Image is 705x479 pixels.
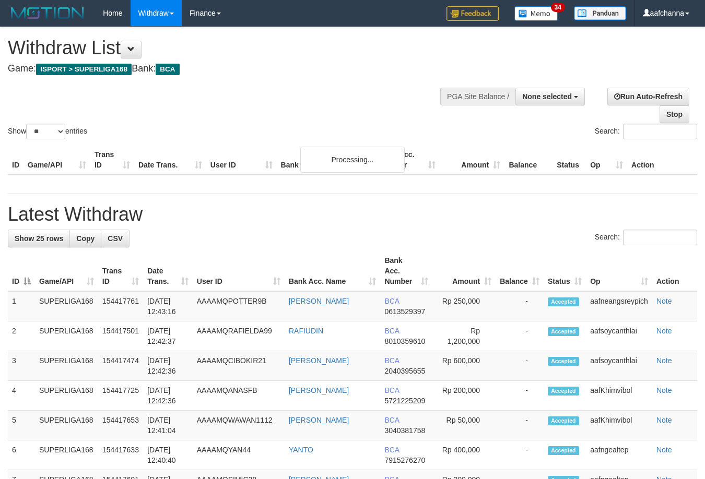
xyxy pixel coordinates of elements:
[108,234,123,243] span: CSV
[595,124,697,139] label: Search:
[8,291,35,321] td: 1
[586,411,652,440] td: aafKhimvibol
[193,440,285,470] td: AAAAMQYAN44
[143,251,193,291] th: Date Trans.: activate to sort column ascending
[522,92,572,101] span: None selected
[8,145,23,175] th: ID
[496,411,544,440] td: -
[660,105,689,123] a: Stop
[384,456,425,464] span: Copy 7915276270 to clipboard
[8,321,35,351] td: 2
[496,321,544,351] td: -
[193,291,285,321] td: AAAAMQPOTTER9B
[8,230,70,247] a: Show 25 rows
[8,351,35,381] td: 3
[8,440,35,470] td: 6
[514,6,558,21] img: Button%20Memo.svg
[627,145,697,175] th: Action
[586,145,627,175] th: Op
[384,397,425,405] span: Copy 5721225209 to clipboard
[285,251,380,291] th: Bank Acc. Name: activate to sort column ascending
[440,88,515,105] div: PGA Site Balance /
[8,124,87,139] label: Show entries
[15,234,63,243] span: Show 25 rows
[69,230,101,247] a: Copy
[548,327,579,336] span: Accepted
[574,6,626,20] img: panduan.png
[384,307,425,316] span: Copy 0613529397 to clipboard
[548,387,579,396] span: Accepted
[289,327,323,335] a: RAFIUDIN
[206,145,277,175] th: User ID
[289,356,349,365] a: [PERSON_NAME]
[496,440,544,470] td: -
[384,367,425,375] span: Copy 2040395655 to clipboard
[375,145,440,175] th: Bank Acc. Number
[193,351,285,381] td: AAAAMQCIBOKIR21
[384,337,425,345] span: Copy 8010359610 to clipboard
[134,145,206,175] th: Date Trans.
[446,6,499,21] img: Feedback.jpg
[656,356,672,365] a: Note
[98,381,143,411] td: 154417725
[300,147,405,173] div: Processing...
[432,291,496,321] td: Rp 250,000
[8,5,87,21] img: MOTION_logo.png
[432,321,496,351] td: Rp 1,200,000
[98,440,143,470] td: 154417633
[384,297,399,305] span: BCA
[384,416,399,424] span: BCA
[8,381,35,411] td: 4
[586,291,652,321] td: aafneangsreypich
[432,251,496,291] th: Amount: activate to sort column ascending
[98,291,143,321] td: 154417761
[548,416,579,425] span: Accepted
[623,230,697,245] input: Search:
[440,145,504,175] th: Amount
[101,230,130,247] a: CSV
[432,351,496,381] td: Rp 600,000
[289,416,349,424] a: [PERSON_NAME]
[586,321,652,351] td: aafsoycanthlai
[193,381,285,411] td: AAAAMQANASFB
[143,411,193,440] td: [DATE] 12:41:04
[193,321,285,351] td: AAAAMQRAFIELDA99
[193,411,285,440] td: AAAAMQWAWAN1112
[656,416,672,424] a: Note
[156,64,179,75] span: BCA
[35,381,98,411] td: SUPERLIGA168
[76,234,95,243] span: Copy
[98,411,143,440] td: 154417653
[8,38,460,58] h1: Withdraw List
[289,386,349,394] a: [PERSON_NAME]
[143,381,193,411] td: [DATE] 12:42:36
[277,145,375,175] th: Bank Acc. Name
[35,351,98,381] td: SUPERLIGA168
[143,291,193,321] td: [DATE] 12:43:16
[98,351,143,381] td: 154417474
[23,145,90,175] th: Game/API
[496,251,544,291] th: Balance: activate to sort column ascending
[432,381,496,411] td: Rp 200,000
[432,411,496,440] td: Rp 50,000
[35,291,98,321] td: SUPERLIGA168
[35,251,98,291] th: Game/API: activate to sort column ascending
[515,88,585,105] button: None selected
[143,321,193,351] td: [DATE] 12:42:37
[548,446,579,455] span: Accepted
[607,88,689,105] a: Run Auto-Refresh
[496,291,544,321] td: -
[384,356,399,365] span: BCA
[595,230,697,245] label: Search:
[656,297,672,305] a: Note
[26,124,65,139] select: Showentries
[98,251,143,291] th: Trans ID: activate to sort column ascending
[8,251,35,291] th: ID: activate to sort column descending
[652,251,697,291] th: Action
[193,251,285,291] th: User ID: activate to sort column ascending
[98,321,143,351] td: 154417501
[384,426,425,435] span: Copy 3040381758 to clipboard
[289,297,349,305] a: [PERSON_NAME]
[586,440,652,470] td: aafngealtep
[496,351,544,381] td: -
